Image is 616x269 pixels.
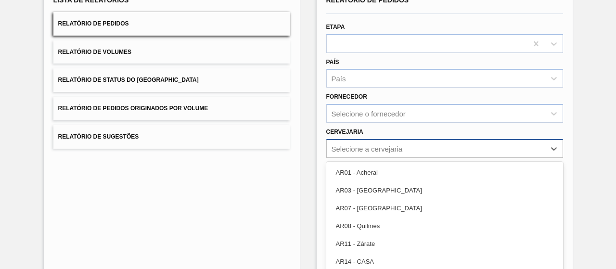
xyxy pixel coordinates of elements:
div: Selecione o fornecedor [332,110,406,118]
label: País [326,59,339,65]
button: Relatório de Pedidos Originados por Volume [53,97,290,120]
button: Relatório de Sugestões [53,125,290,149]
div: AR07 - [GEOGRAPHIC_DATA] [326,199,563,217]
div: País [332,75,346,83]
button: Relatório de Volumes [53,40,290,64]
span: Relatório de Volumes [58,49,131,55]
span: Relatório de Pedidos Originados por Volume [58,105,208,112]
span: Relatório de Status do [GEOGRAPHIC_DATA] [58,77,199,83]
span: Relatório de Sugestões [58,133,139,140]
label: Cervejaria [326,128,363,135]
div: AR11 - Zárate [326,235,563,253]
div: AR08 - Quilmes [326,217,563,235]
button: Relatório de Pedidos [53,12,290,36]
div: AR03 - [GEOGRAPHIC_DATA] [326,181,563,199]
div: AR01 - Acheral [326,164,563,181]
label: Fornecedor [326,93,367,100]
label: Etapa [326,24,345,30]
span: Relatório de Pedidos [58,20,129,27]
button: Relatório de Status do [GEOGRAPHIC_DATA] [53,68,290,92]
div: Selecione a cervejaria [332,144,403,153]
